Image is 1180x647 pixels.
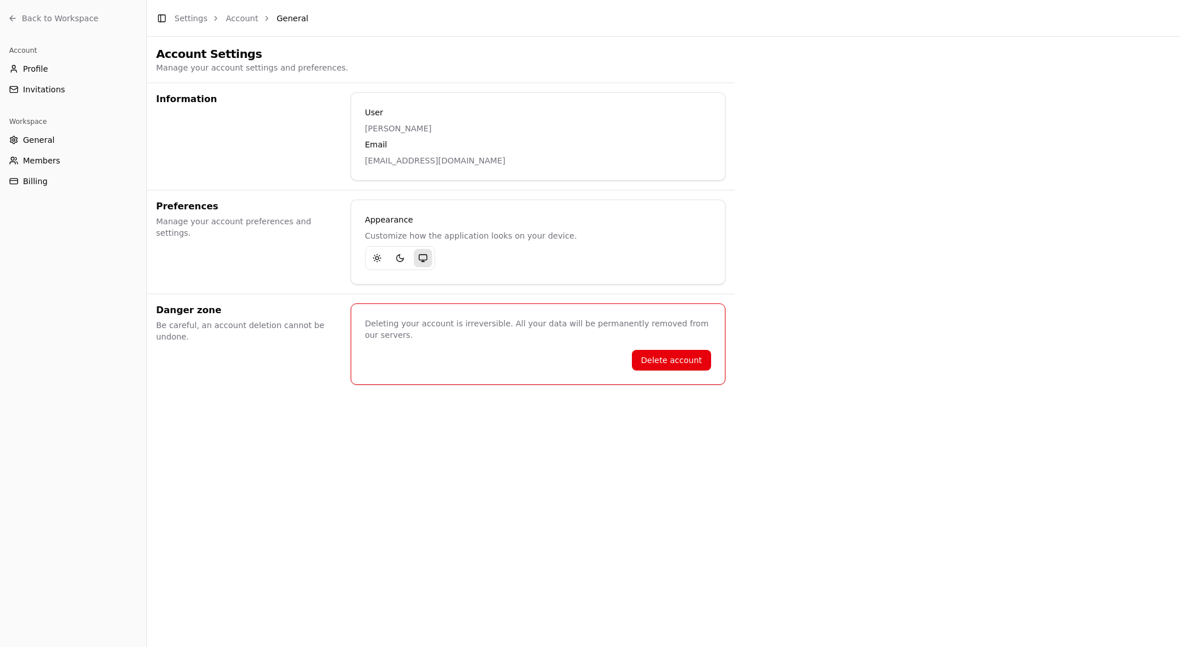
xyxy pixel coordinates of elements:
h1: Account Settings [156,46,725,62]
button: Members [5,151,142,170]
button: Activer le mode clair [368,249,386,267]
button: Billing [5,172,142,190]
p: Appearance [365,214,711,225]
p: [PERSON_NAME] [365,123,711,134]
p: Email [365,139,711,150]
button: Invitations [5,80,142,99]
span: Members [23,155,60,166]
button: General [5,131,142,149]
span: General [277,13,308,24]
p: Manage your account preferences and settings. [156,216,337,239]
a: Back to Workspace [5,9,142,28]
nav: breadcrumb [174,13,308,24]
h2: Preferences [156,200,337,213]
p: Deleting your account is irreversible. All your data will be permanently removed from our servers. [365,318,711,341]
p: Manage your account settings and preferences. [156,62,725,73]
button: Delete account [632,350,711,371]
a: Settings [174,14,207,23]
button: Profile [5,60,142,78]
a: Account [226,14,258,23]
span: Back to Workspace [22,13,98,24]
button: Utiliser les préférences système [414,249,432,267]
h2: Danger zone [156,303,337,317]
div: Workspace [5,112,142,131]
span: Billing [23,176,48,187]
span: Profile [23,63,48,75]
p: User [365,107,711,118]
span: Invitations [23,84,65,95]
span: General [23,134,55,146]
div: Account [5,41,142,60]
h2: Information [156,92,337,106]
p: Customize how the application looks on your device. [365,230,711,241]
p: Be careful, an account deletion cannot be undone. [156,319,337,342]
p: [EMAIL_ADDRESS][DOMAIN_NAME] [365,155,711,166]
button: Activer le mode sombre [391,249,409,267]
